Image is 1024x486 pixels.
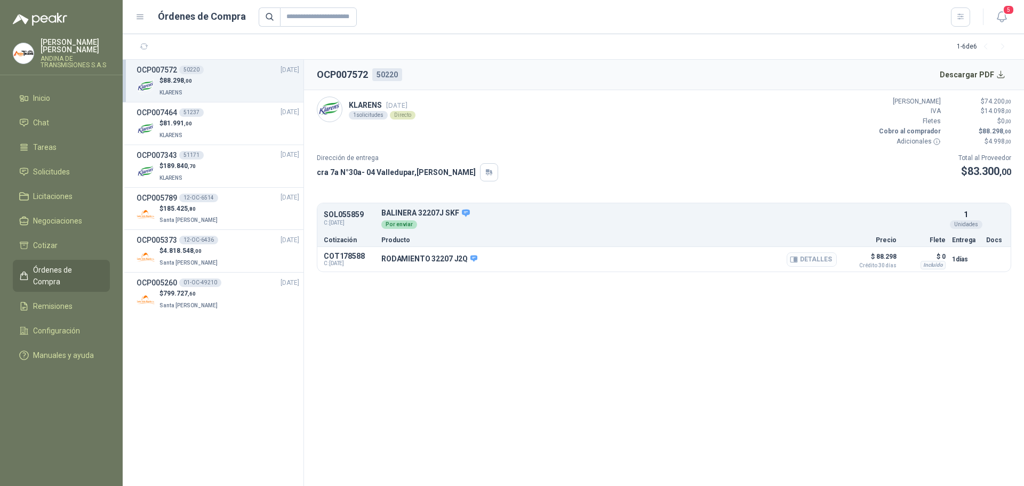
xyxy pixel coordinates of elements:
p: $ [947,106,1011,116]
span: 189.840 [163,162,196,170]
a: Configuración [13,321,110,341]
a: OCP00578912-OC-6514[DATE] Company Logo$185.425,80Santa [PERSON_NAME] [137,192,299,226]
a: Cotizar [13,235,110,256]
p: Flete [903,237,946,243]
span: [DATE] [281,235,299,245]
span: Manuales y ayuda [33,349,94,361]
p: Adicionales [877,137,941,147]
span: Tareas [33,141,57,153]
div: 12-OC-6514 [179,194,218,202]
span: 81.991 [163,119,192,127]
div: Unidades [950,220,982,229]
p: $ [947,97,1011,107]
span: Cotizar [33,240,58,251]
p: $ 88.298 [843,250,897,268]
span: 83.300 [967,165,1011,178]
a: OCP00526001-OC-49210[DATE] Company Logo$799.727,60Santa [PERSON_NAME] [137,277,299,310]
h3: OCP005789 [137,192,177,204]
span: Solicitudes [33,166,70,178]
a: Negociaciones [13,211,110,231]
span: [DATE] [281,65,299,75]
p: COT178588 [324,252,375,260]
p: $ [947,126,1011,137]
span: 185.425 [163,205,196,212]
span: [DATE] [386,101,407,109]
span: 14.098 [985,107,1011,115]
img: Company Logo [137,248,155,266]
p: BALINERA 32207J SKF [381,209,946,218]
p: KLARENS [349,99,415,111]
span: Licitaciones [33,190,73,202]
div: 1 - 6 de 6 [957,38,1011,55]
p: $ [159,289,220,299]
span: Negociaciones [33,215,82,227]
h1: Órdenes de Compra [158,9,246,24]
span: [DATE] [281,107,299,117]
p: [PERSON_NAME] [PERSON_NAME] [41,38,110,53]
p: $ [159,118,192,129]
div: 01-OC-49210 [179,278,221,287]
img: Company Logo [317,97,342,122]
img: Company Logo [137,163,155,181]
p: RODAMIENTO 32207 J2Q [381,254,477,264]
img: Company Logo [137,120,155,139]
span: [DATE] [281,193,299,203]
img: Logo peakr [13,13,67,26]
p: $ [947,137,1011,147]
div: Por enviar [381,220,417,229]
a: OCP00734351171[DATE] Company Logo$189.840,70KLARENS [137,149,299,183]
span: ,60 [188,291,196,297]
h3: OCP005373 [137,234,177,246]
p: Docs [986,237,1004,243]
p: $ 0 [903,250,946,263]
p: $ [159,161,196,171]
p: 1 días [952,253,980,266]
p: Dirección de entrega [317,153,498,163]
a: OCP00757250220[DATE] Company Logo$88.298,00KLARENS [137,64,299,98]
p: $ [958,163,1011,180]
div: 51237 [179,108,204,117]
a: OCP00537312-OC-6436[DATE] Company Logo$4.818.548,00Santa [PERSON_NAME] [137,234,299,268]
a: Licitaciones [13,186,110,206]
p: Fletes [877,116,941,126]
span: Chat [33,117,49,129]
p: $ [159,76,192,86]
div: 12-OC-6436 [179,236,218,244]
img: Company Logo [137,205,155,224]
span: [DATE] [281,278,299,288]
button: 5 [992,7,1011,27]
p: IVA [877,106,941,116]
span: 74.200 [985,98,1011,105]
p: Cobro al comprador [877,126,941,137]
div: 50220 [372,68,402,81]
img: Company Logo [13,43,34,63]
button: Descargar PDF [934,64,1012,85]
span: C: [DATE] [324,219,375,227]
h2: OCP007572 [317,67,368,82]
span: ,00 [1005,118,1011,124]
span: Crédito 30 días [843,263,897,268]
p: $ [159,246,220,256]
a: Órdenes de Compra [13,260,110,292]
div: 51171 [179,151,204,160]
span: ,00 [1005,99,1011,105]
span: 88.298 [163,77,192,84]
span: ,80 [188,206,196,212]
span: 0 [1001,117,1011,125]
span: Remisiones [33,300,73,312]
span: KLARENS [159,132,182,138]
span: 4.818.548 [163,247,202,254]
span: Órdenes de Compra [33,264,100,288]
span: Santa [PERSON_NAME] [159,302,218,308]
div: Directo [390,111,415,119]
a: Manuales y ayuda [13,345,110,365]
p: $ [947,116,1011,126]
a: Tareas [13,137,110,157]
span: ,00 [194,248,202,254]
p: Producto [381,237,837,243]
span: ,00 [184,78,192,84]
p: Precio [843,237,897,243]
span: ,00 [1003,129,1011,134]
span: C: [DATE] [324,260,375,267]
span: Configuración [33,325,80,337]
